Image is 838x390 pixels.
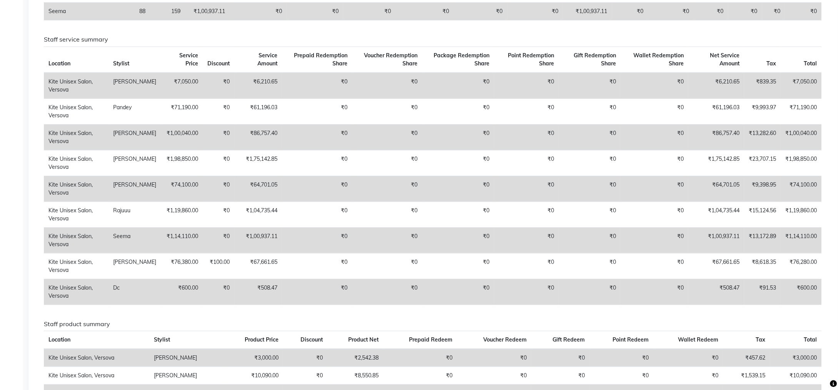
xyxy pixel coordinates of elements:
td: ₹0 [352,73,422,99]
td: ₹10,090.00 [223,367,283,384]
span: Service Price [179,52,198,67]
td: ₹0 [653,349,723,367]
td: ₹76,380.00 [161,253,203,279]
td: ₹3,000.00 [223,349,283,367]
td: ₹0 [559,227,620,253]
td: ₹0 [203,150,234,176]
td: 88 [96,3,150,20]
td: ₹0 [352,98,422,124]
td: ₹8,550.85 [327,367,383,384]
td: ₹0 [621,176,688,202]
td: ₹0 [282,98,352,124]
td: ₹15,124.56 [744,202,781,227]
h6: Staff product summary [44,320,821,328]
td: ₹0 [282,176,352,202]
td: ₹67,661.65 [688,253,744,279]
td: Kite Unisex Salon, Versova [44,349,149,367]
td: ₹7,050.00 [161,73,203,99]
td: ₹0 [559,98,620,124]
td: ₹0 [494,73,559,99]
td: Seema [109,227,161,253]
td: ₹0 [507,3,563,20]
td: ₹1,14,110.00 [781,227,821,253]
td: ₹600.00 [781,279,821,305]
td: ₹1,539.15 [723,367,770,384]
td: ₹91.53 [744,279,781,305]
td: ₹0 [621,98,688,124]
td: ₹1,04,735.44 [234,202,282,227]
td: ₹0 [422,150,494,176]
td: ₹0 [621,253,688,279]
td: ₹0 [494,176,559,202]
td: ₹0 [422,73,494,99]
td: ₹0 [653,367,723,384]
td: ₹0 [352,227,422,253]
td: ₹0 [352,176,422,202]
span: Total [804,60,817,67]
td: ₹0 [494,124,559,150]
td: ₹600.00 [161,279,203,305]
td: Rajuuu [109,202,161,227]
td: ₹0 [422,253,494,279]
td: Kite Unisex Salon, Versova [44,98,109,124]
span: Point Redemption Share [508,52,554,67]
span: Service Amount [257,52,277,67]
td: ₹0 [283,367,327,384]
td: ₹0 [343,3,396,20]
td: ₹1,98,850.00 [781,150,821,176]
td: ₹61,196.03 [234,98,282,124]
td: ₹1,00,937.11 [563,3,612,20]
td: ₹86,757.40 [688,124,744,150]
td: ₹0 [621,227,688,253]
td: ₹0 [352,279,422,305]
td: ₹0 [282,73,352,99]
td: ₹0 [383,349,457,367]
td: ₹6,210.65 [688,73,744,99]
h6: Staff service summary [44,36,821,43]
td: ₹13,172.89 [744,227,781,253]
td: ₹0 [494,227,559,253]
span: Total [804,336,817,343]
td: ₹23,707.15 [744,150,781,176]
td: ₹0 [352,124,422,150]
td: ₹0 [422,227,494,253]
td: ₹1,98,850.00 [161,150,203,176]
td: ₹0 [531,349,590,367]
span: Net Service Amount [710,52,740,67]
span: Prepaid Redeem [409,336,452,343]
td: ₹67,661.65 [234,253,282,279]
td: ₹64,701.05 [688,176,744,202]
td: ₹0 [559,202,620,227]
td: ₹0 [203,227,234,253]
span: Product Price [245,336,279,343]
td: ₹0 [282,253,352,279]
td: ₹0 [282,202,352,227]
span: Stylist [154,336,170,343]
span: Discount [300,336,323,343]
span: Gift Redeem [553,336,585,343]
td: ₹0 [282,124,352,150]
td: ₹1,19,860.00 [161,202,203,227]
td: ₹0 [203,98,234,124]
td: ₹74,100.00 [781,176,821,202]
td: ₹0 [494,202,559,227]
td: Kite Unisex Salon, Versova [44,227,109,253]
td: 159 [150,3,185,20]
td: ₹0 [648,3,694,20]
td: ₹0 [203,73,234,99]
td: ₹0 [559,124,620,150]
td: [PERSON_NAME] [109,150,161,176]
td: ₹0 [287,3,344,20]
span: Wallet Redeem [678,336,718,343]
td: Kite Unisex Salon, Versova [44,73,109,99]
td: ₹1,00,040.00 [781,124,821,150]
td: ₹0 [457,367,531,384]
td: ₹0 [762,3,785,20]
td: ₹64,701.05 [234,176,282,202]
td: ₹0 [422,98,494,124]
td: ₹1,75,142.85 [234,150,282,176]
td: ₹1,14,110.00 [161,227,203,253]
td: Pandey [109,98,161,124]
td: ₹86,757.40 [234,124,282,150]
td: ₹0 [559,73,620,99]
